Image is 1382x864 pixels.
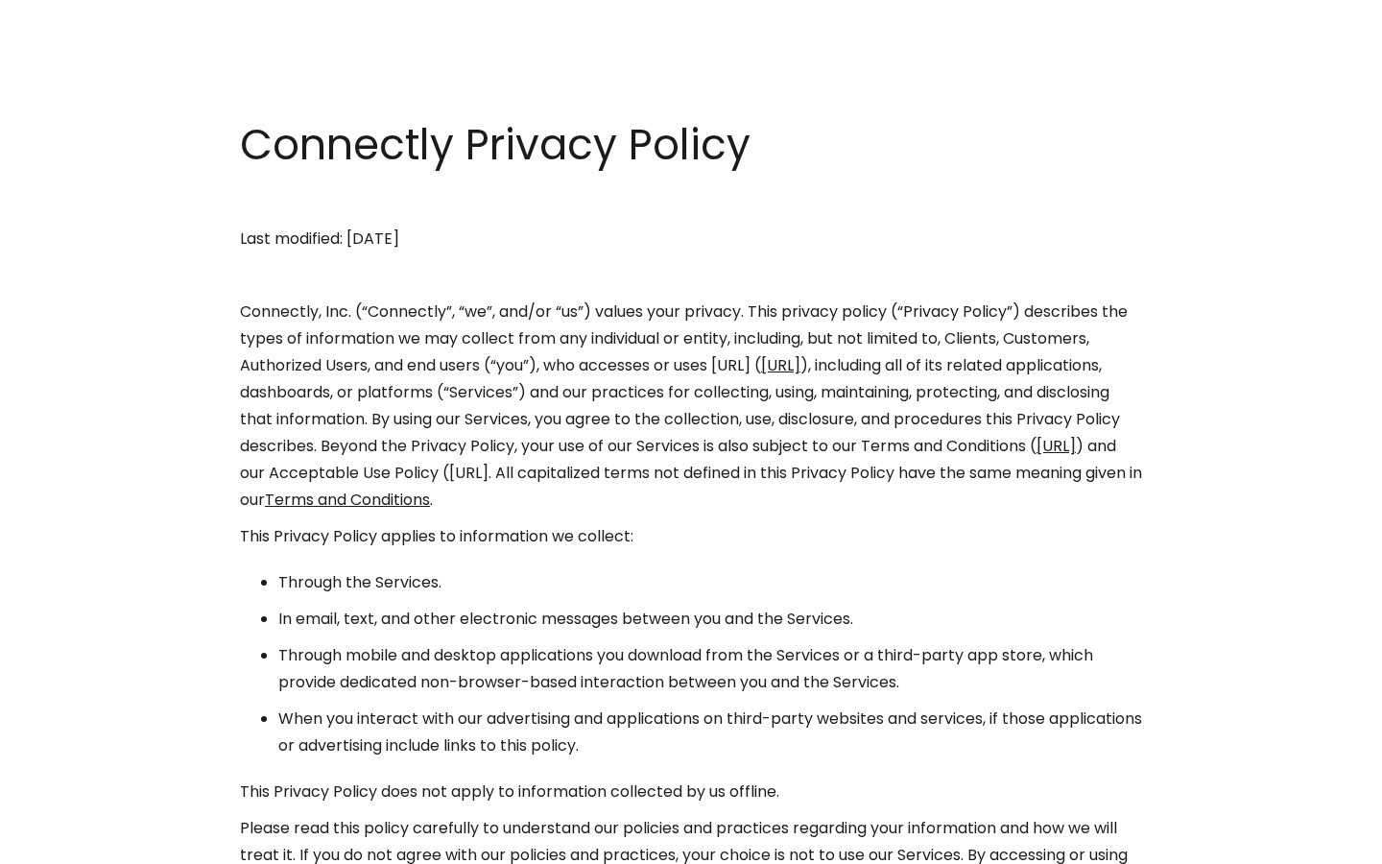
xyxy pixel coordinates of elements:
[19,828,115,857] aside: Language selected: English
[240,779,1142,805] p: This Privacy Policy does not apply to information collected by us offline.
[240,262,1142,289] p: ‍
[38,830,115,857] ul: Language list
[240,115,1142,175] h1: Connectly Privacy Policy
[278,606,1142,633] li: In email, text, and other electronic messages between you and the Services.
[240,523,1142,550] p: This Privacy Policy applies to information we collect:
[278,642,1142,696] li: Through mobile and desktop applications you download from the Services or a third-party app store...
[240,226,1142,252] p: Last modified: [DATE]
[265,489,430,511] a: Terms and Conditions
[278,569,1142,596] li: Through the Services.
[278,706,1142,759] li: When you interact with our advertising and applications on third-party websites and services, if ...
[240,189,1142,216] p: ‍
[240,299,1142,514] p: Connectly, Inc. (“Connectly”, “we”, and/or “us”) values your privacy. This privacy policy (“Priva...
[1036,435,1076,457] a: [URL]
[761,354,800,376] a: [URL]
